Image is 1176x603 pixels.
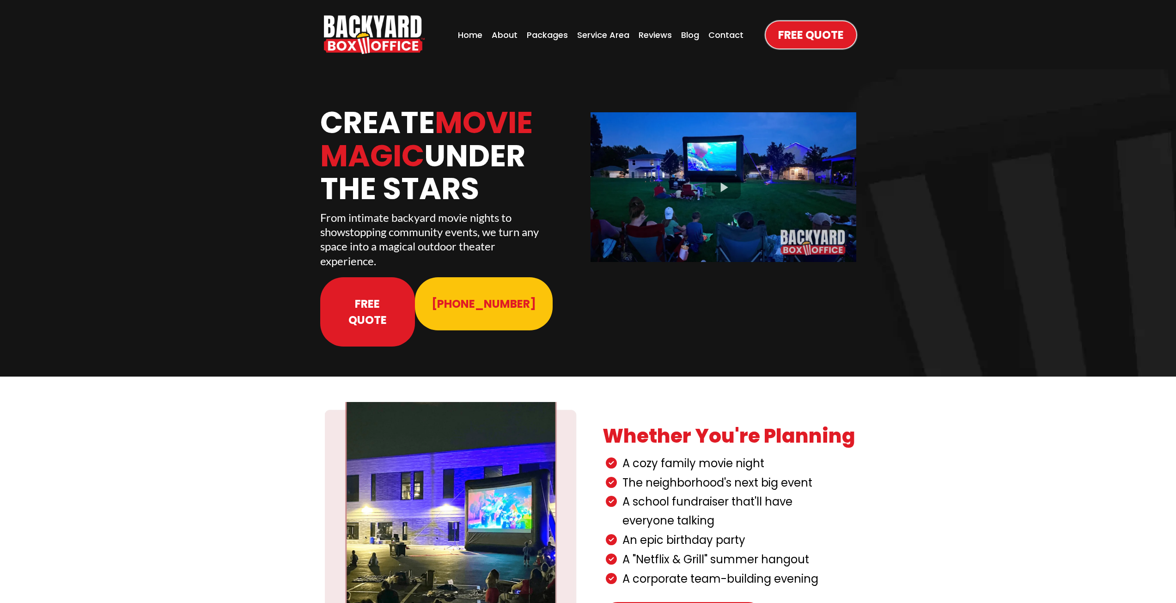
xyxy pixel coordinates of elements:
[324,15,425,54] a: https://www.backyardboxoffice.com
[320,254,567,268] p: experience.
[489,26,520,44] a: About
[415,277,553,330] a: 913-214-1202
[320,210,567,254] p: From intimate backyard movie nights to showstopping community events, we turn any space into a ma...
[636,26,675,44] a: Reviews
[622,531,847,550] p: An epic birthday party
[622,550,847,569] p: A "Netflix & Grill" summer hangout
[622,570,847,589] p: A corporate team-building evening
[324,15,425,54] img: Backyard Box Office
[574,26,632,44] a: Service Area
[320,277,415,347] a: Free Quote
[320,106,586,206] h1: Create Under The Stars
[778,27,844,43] span: Free Quote
[432,296,536,312] span: [PHONE_NUMBER]
[622,474,847,493] p: The neighborhood's next big event
[524,26,571,44] a: Packages
[622,454,847,473] p: A cozy family movie night
[678,26,702,44] a: Blog
[455,26,485,44] a: Home
[622,493,847,530] p: A school fundraiser that'll have everyone talking
[603,426,856,447] h1: Whether you're planning
[337,296,399,328] span: Free Quote
[766,21,856,49] a: Free Quote
[706,26,746,44] a: Contact
[320,102,533,177] span: Movie Magic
